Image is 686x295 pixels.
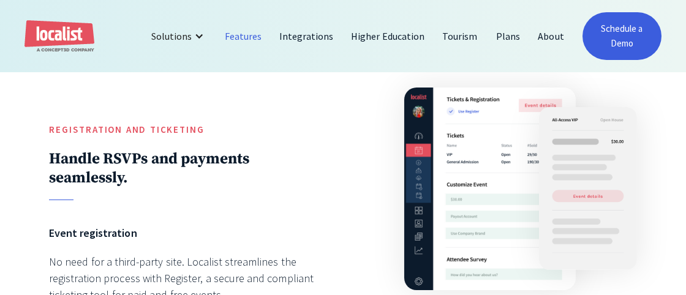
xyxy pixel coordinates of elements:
[582,12,661,60] a: Schedule a Demo
[49,225,318,241] h6: Event registration
[434,21,486,51] a: Tourism
[49,123,318,137] h5: Registration and Ticketing
[24,20,94,53] a: home
[342,21,434,51] a: Higher Education
[49,149,318,187] h2: Handle RSVPs and payments seamlessly.
[216,21,271,51] a: Features
[142,21,216,51] div: Solutions
[529,21,573,51] a: About
[271,21,342,51] a: Integrations
[151,29,192,43] div: Solutions
[488,21,529,51] a: Plans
